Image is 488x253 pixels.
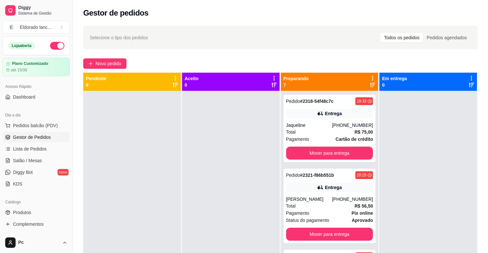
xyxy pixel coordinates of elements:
[3,167,70,177] a: Diggy Botnovo
[11,67,27,73] article: até 15/08
[3,110,70,120] div: Dia a dia
[12,61,48,66] article: Plano Customizado
[3,144,70,154] a: Lista de Pedidos
[336,137,373,142] strong: Cartão de crédito
[325,184,342,191] div: Entrega
[352,218,373,223] strong: aprovado
[18,11,67,16] span: Sistema de Gestão
[284,75,309,82] p: Preparando
[13,181,22,187] span: KDS
[351,211,373,216] strong: Pix online
[13,209,31,216] span: Produtos
[382,75,407,82] p: Em entrega
[3,197,70,207] div: Catálogo
[354,129,373,135] strong: R$ 75,00
[332,196,373,202] div: [PHONE_NUMBER]
[284,82,309,88] p: 7
[325,110,342,117] div: Entrega
[286,147,373,160] button: Mover para entrega
[286,210,310,217] span: Pagamento
[3,155,70,166] a: Salão / Mesas
[3,179,70,189] a: KDS
[83,58,126,69] button: Novo pedido
[96,60,121,67] span: Novo pedido
[286,196,332,202] div: [PERSON_NAME]
[286,128,296,136] span: Total
[332,122,373,128] div: [PHONE_NUMBER]
[3,3,70,18] a: DiggySistema de Gestão
[86,75,106,82] p: Pendente
[18,5,67,11] span: Diggy
[18,240,59,246] span: Pc
[13,169,33,175] span: Diggy Bot
[357,173,366,178] div: 20:25
[8,42,35,49] div: Loja aberta
[423,33,470,42] div: Pedidos agendados
[286,122,332,128] div: Jaqueline
[13,146,47,152] span: Lista de Pedidos
[3,21,70,34] button: Select a team
[3,92,70,102] a: Dashboard
[185,75,199,82] p: Aceito
[20,24,51,30] div: Eldorado lanc ...
[3,207,70,218] a: Produtos
[13,157,42,164] span: Salão / Mesas
[88,61,93,66] span: plus
[3,219,70,229] a: Complementos
[13,94,35,100] span: Dashboard
[357,99,366,104] div: 18:33
[185,82,199,88] p: 0
[90,34,148,41] span: Selecione o tipo dos pedidos
[13,134,51,140] span: Gestor de Pedidos
[13,122,58,129] span: Pedidos balcão (PDV)
[8,24,15,30] span: E
[3,58,70,76] a: Plano Customizadoaté 15/08
[286,228,373,241] button: Mover para entrega
[300,173,334,178] strong: # 2321-f86b551b
[286,173,300,178] span: Pedido
[3,81,70,92] div: Acesso Rápido
[86,82,106,88] p: 0
[83,8,149,18] h2: Gestor de pedidos
[286,136,310,143] span: Pagamento
[382,82,407,88] p: 0
[286,99,300,104] span: Pedido
[300,99,334,104] strong: # 2318-54f48c7c
[286,202,296,210] span: Total
[13,221,44,227] span: Complementos
[3,132,70,142] a: Gestor de Pedidos
[3,120,70,131] button: Pedidos balcão (PDV)
[50,42,64,50] button: Alterar Status
[354,203,373,209] strong: R$ 56,50
[380,33,423,42] div: Todos os pedidos
[286,217,329,224] span: Status do pagamento
[3,235,70,250] button: Pc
